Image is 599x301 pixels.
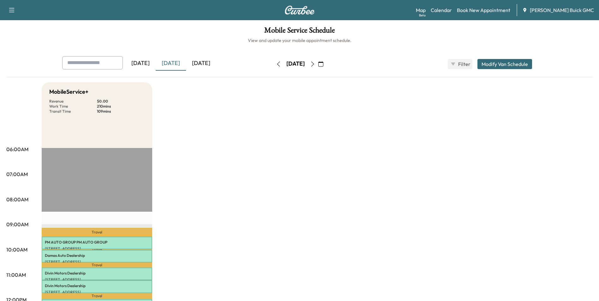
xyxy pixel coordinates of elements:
[45,259,149,264] p: [STREET_ADDRESS]
[42,228,152,237] p: Travel
[45,290,149,295] p: [STREET_ADDRESS]
[457,6,510,14] a: Book New Appointment
[45,283,149,288] p: Divin Motors Dealership
[6,145,28,153] p: 06:00AM
[286,60,305,68] div: [DATE]
[49,109,97,114] p: Transit Time
[97,99,145,104] p: $ 0.00
[42,249,152,250] p: Travel
[125,56,156,71] div: [DATE]
[6,221,28,228] p: 09:00AM
[156,56,186,71] div: [DATE]
[42,263,152,268] p: Travel
[6,27,593,37] h1: Mobile Service Schedule
[45,246,149,251] p: [STREET_ADDRESS]
[6,246,27,253] p: 10:00AM
[49,104,97,109] p: Work Time
[6,170,28,178] p: 07:00AM
[6,271,26,279] p: 11:00AM
[530,6,594,14] span: [PERSON_NAME] Buick GMC
[458,60,470,68] span: Filter
[477,59,532,69] button: Modify Van Schedule
[45,271,149,276] p: Divin Motors Dealership
[45,240,149,245] p: PM AUTO GROUP PM AUTO GROUP
[416,6,426,14] a: MapBeta
[6,196,28,203] p: 08:00AM
[431,6,452,14] a: Calendar
[6,37,593,44] h6: View and update your mobile appointment schedule.
[49,99,97,104] p: Revenue
[448,59,472,69] button: Filter
[45,277,149,282] p: [STREET_ADDRESS]
[42,293,152,299] p: Travel
[97,104,145,109] p: 210 mins
[419,13,426,18] div: Beta
[285,6,315,15] img: Curbee Logo
[49,87,88,96] h5: MobileService+
[186,56,216,71] div: [DATE]
[97,109,145,114] p: 109 mins
[45,253,149,258] p: Damas Auto Dealership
